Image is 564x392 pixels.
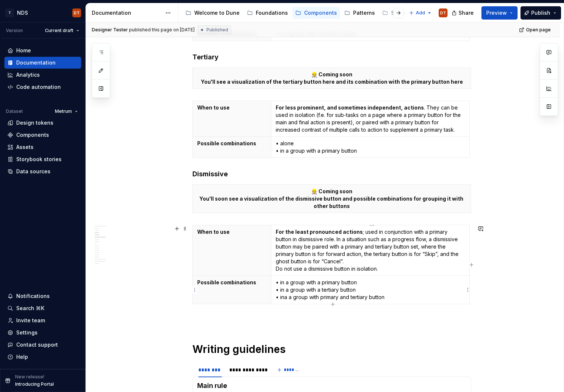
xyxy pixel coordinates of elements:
p: Introducing Portal [15,381,54,387]
a: Invite team [4,315,81,326]
a: Home [4,45,81,56]
div: Assets [16,143,34,151]
a: Data sources [4,166,81,177]
button: Notifications [4,290,81,302]
div: Storybook stories [16,156,62,163]
div: published this page on [DATE] [129,27,195,33]
p: When to use [197,104,267,111]
button: Share [448,6,478,20]
a: Patterns [341,7,378,19]
span: Open page [526,27,551,33]
div: Documentation [92,9,161,17]
p: New release! [15,374,44,380]
button: Preview [481,6,518,20]
span: Metrum [55,108,72,114]
p: 👷 Coming soon You'll soon see a visualization of the dismissive button and possible combinations ... [197,188,466,210]
button: Current draft [42,25,83,36]
p: ; used in conjunction with a primary button in dismissive role. In a situation such as a progress... [276,228,465,273]
div: Help [16,353,28,361]
div: Analytics [16,71,40,79]
strong: Possible combinations [197,140,256,146]
strong: For the least pronounced actions [276,229,363,235]
p: • alone • in a group with a primary button [276,140,465,155]
button: Metrum [52,106,81,117]
button: TNDSDT [1,5,84,21]
strong: For less prominent, and sometimes independent, actions [276,104,424,111]
a: Foundations [244,7,291,19]
div: Components [16,131,49,139]
h4: Tertiary [192,53,471,62]
p: When to use [197,228,267,236]
h4: Dismissive [192,170,471,178]
div: Data sources [16,168,51,175]
div: Notifications [16,292,50,300]
span: Share [459,9,474,17]
div: Search ⌘K [16,305,44,312]
div: DT [74,10,80,16]
div: Welcome to Dune [194,9,240,17]
div: Contact support [16,341,58,348]
div: Documentation [16,59,56,66]
a: Components [4,129,81,141]
div: T [5,8,14,17]
h1: Writing guidelines [192,343,471,356]
button: Contact support [4,339,81,351]
a: Open page [517,25,554,35]
p: . They can be used in isolation (f.e. for sub-tasks on a page where a primary button for the main... [276,104,465,133]
button: Publish [521,6,561,20]
div: NDS [17,9,28,17]
button: Help [4,351,81,363]
div: Dataset [6,108,23,114]
div: Home [16,47,31,54]
div: Invite team [16,317,45,324]
button: Add [407,8,434,18]
div: DT [440,10,446,16]
strong: Possible combinations [197,279,256,285]
a: Design tokens [4,117,81,129]
div: Version [6,28,23,34]
div: Page tree [182,6,405,20]
a: Code automation [4,81,81,93]
div: Settings [16,329,38,336]
span: Published [206,27,228,33]
span: Publish [531,9,550,17]
div: Patterns [353,9,375,17]
button: Search ⌘K [4,302,81,314]
div: Foundations [256,9,288,17]
a: Analytics [4,69,81,81]
p: • in a group with a primary button • in a group with a tertiary button • ina a group with primary... [276,279,465,301]
span: Current draft [45,28,73,34]
a: Storybook stories [4,153,81,165]
div: Code automation [16,83,61,91]
a: Documentation [4,57,81,69]
p: 👷 Coming soon You'll see a visualization of the tertiary button here and its combination with the... [197,71,466,86]
span: Add [416,10,425,16]
h4: Main rule [197,381,466,390]
div: Design tokens [16,119,53,126]
span: Designer Tester [92,27,128,33]
div: Components [304,9,337,17]
a: Settings [4,327,81,339]
a: Welcome to Dune [182,7,243,19]
span: Preview [486,9,507,17]
a: Assets [4,141,81,153]
a: Components [292,7,340,19]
